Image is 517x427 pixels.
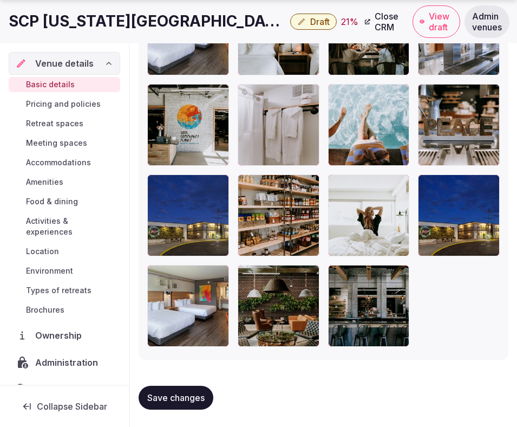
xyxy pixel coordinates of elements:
[9,214,120,240] a: Activities & experiences
[147,392,205,403] span: Save changes
[26,216,116,237] span: Activities & experiences
[9,351,120,374] a: Administration
[26,79,75,90] span: Basic details
[26,196,78,207] span: Food & dining
[238,84,319,166] div: Bathroom2_P.jpg
[26,138,87,148] span: Meeting spaces
[9,263,120,279] a: Environment
[37,401,107,412] span: Collapse Sidebar
[341,15,358,28] button: 21%
[328,265,410,347] div: 73844982_4K.jpg
[26,177,63,187] span: Amenities
[26,266,73,276] span: Environment
[35,356,102,369] span: Administration
[9,283,120,298] a: Types of retreats
[238,174,319,256] div: 13_SCP_Provisions_P.jpg
[26,285,91,296] span: Types of retreats
[26,157,91,168] span: Accommodations
[9,378,120,401] a: Activity log
[35,329,86,342] span: Ownership
[9,394,120,418] button: Collapse Sidebar
[413,5,460,38] a: View draft
[9,77,120,92] a: Basic details
[472,11,502,33] span: Admin venues
[35,57,94,70] span: Venue details
[26,118,83,129] span: Retreat spaces
[35,383,87,396] span: Activity log
[290,14,337,30] button: Draft
[418,84,500,166] div: SCP_Round_3_(164_of_164)_P.jpg
[9,174,120,190] a: Amenities
[310,16,330,27] span: Draft
[9,11,286,32] h1: SCP [US_STATE][GEOGRAPHIC_DATA]
[328,174,410,256] div: 8_SCP_great_sleep_P.jpg
[147,265,229,347] div: 73844994_4K.jpg
[429,11,453,33] span: View draft
[9,302,120,318] a: Brochures
[9,135,120,151] a: Meeting spaces
[26,305,64,315] span: Brochures
[26,99,101,109] span: Pricing and policies
[418,174,500,256] div: 73844990_4K.jpg
[9,96,120,112] a: Pricing and policies
[147,84,229,166] div: 3_Lobby_P.jpg
[238,265,319,347] div: 73844980_4K.jpg
[328,84,410,166] div: 11_SCPOutdoorPool_P.jpg
[139,386,213,410] button: Save changes
[26,246,59,257] span: Location
[9,194,120,209] a: Food & dining
[375,11,402,33] span: Close CRM
[9,116,120,131] a: Retreat spaces
[9,244,120,259] a: Location
[341,15,358,28] div: 21 %
[9,324,120,347] a: Ownership
[464,5,509,38] a: Admin venues
[147,174,229,256] div: 18_SCP_Exterior_building_P.jpg
[9,155,120,170] a: Accommodations
[358,5,408,38] a: Close CRM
